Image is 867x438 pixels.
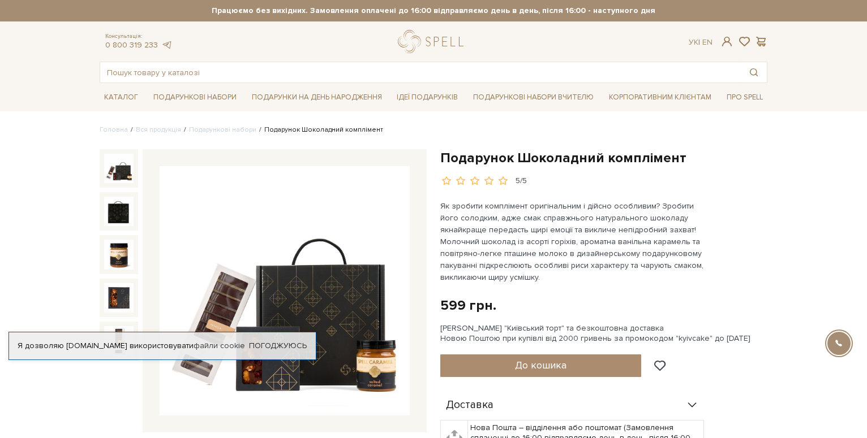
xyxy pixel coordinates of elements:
a: файли cookie [194,341,245,350]
a: Головна [100,125,128,134]
a: Подарункові набори Вчителю [469,88,598,107]
img: Подарунок Шоколадний комплімент [160,166,410,416]
span: Доставка [446,400,493,410]
span: | [698,37,700,47]
div: Ук [689,37,713,47]
div: Я дозволяю [DOMAIN_NAME] використовувати [9,341,316,351]
a: 0 800 319 233 [105,40,158,50]
input: Пошук товару у каталозі [100,62,741,83]
a: Корпоративним клієнтам [604,89,716,106]
h1: Подарунок Шоколадний комплімент [440,149,767,167]
strong: Працюємо без вихідних. Замовлення оплачені до 16:00 відправляємо день в день, після 16:00 - насту... [100,6,767,16]
button: Пошук товару у каталозі [741,62,767,83]
li: Подарунок Шоколадний комплімент [256,125,383,135]
img: Подарунок Шоколадний комплімент [104,283,134,313]
div: [PERSON_NAME] "Київський торт" та безкоштовна доставка Новою Поштою при купівлі від 2000 гривень ... [440,323,767,344]
a: Погоджуюсь [249,341,307,351]
p: Як зробити комплімент оригінальним і дійсно особливим? Зробити його солодким, адже смак справжньо... [440,200,706,283]
a: Подарунки на День народження [247,89,387,106]
img: Подарунок Шоколадний комплімент [104,154,134,183]
a: Вся продукція [136,125,181,134]
span: До кошика [515,359,566,371]
a: Про Spell [722,89,767,106]
a: En [702,37,713,47]
a: Подарункові набори [189,125,256,134]
div: 599 грн. [440,297,496,314]
img: Подарунок Шоколадний комплімент [104,240,134,269]
a: Каталог [100,89,143,106]
a: Подарункові набори [149,89,241,106]
button: До кошика [440,354,641,377]
a: Ідеї подарунків [392,89,462,106]
img: Подарунок Шоколадний комплімент [104,326,134,355]
div: 5/5 [516,176,527,187]
img: Подарунок Шоколадний комплімент [104,197,134,226]
a: logo [398,30,469,53]
span: Консультація: [105,33,172,40]
a: telegram [161,40,172,50]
